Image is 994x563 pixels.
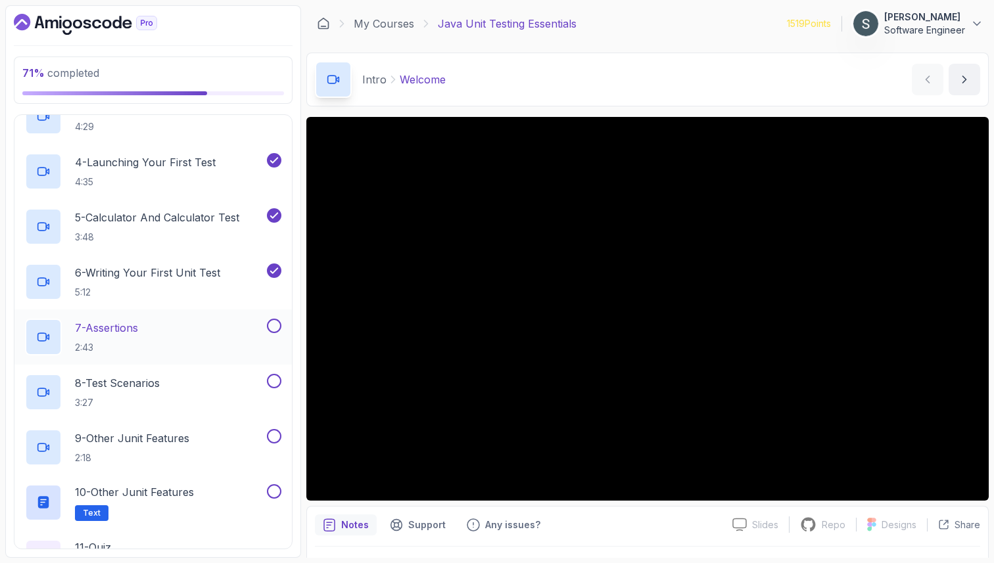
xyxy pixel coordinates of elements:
[787,17,831,30] p: 1519 Points
[882,518,916,531] p: Designs
[75,175,216,189] p: 4:35
[884,11,965,24] p: [PERSON_NAME]
[315,514,377,535] button: notes button
[75,231,239,244] p: 3:48
[75,396,160,409] p: 3:27
[400,72,446,87] p: Welcome
[955,518,980,531] p: Share
[438,16,577,32] p: Java Unit Testing Essentials
[927,518,980,531] button: Share
[25,319,281,355] button: 7-Assertions2:43
[853,11,983,37] button: user profile image[PERSON_NAME]Software Engineer
[75,320,138,336] p: 7 - Assertions
[354,16,414,32] a: My Courses
[75,341,138,354] p: 2:43
[14,14,187,35] a: Dashboard
[949,64,980,95] button: next content
[75,265,220,281] p: 6 - Writing Your First Unit Test
[306,117,989,501] iframe: 1 - Hi
[884,24,965,37] p: Software Engineer
[75,154,216,170] p: 4 - Launching Your First Test
[75,120,158,133] p: 4:29
[25,374,281,411] button: 8-Test Scenarios3:27
[83,508,101,518] span: Text
[25,429,281,466] button: 9-Other Junit Features2:18
[752,518,778,531] p: Slides
[459,514,548,535] button: Feedback button
[317,17,330,30] a: Dashboard
[25,208,281,245] button: 5-Calculator And Calculator Test3:48
[408,518,446,531] p: Support
[362,72,387,87] p: Intro
[75,539,111,555] p: 11 - Quiz
[22,66,99,79] span: completed
[75,375,160,391] p: 8 - Test Scenarios
[25,98,281,135] button: 3-Installing Junit4:29
[22,66,45,79] span: 71 %
[822,518,845,531] p: Repo
[25,153,281,190] button: 4-Launching Your First Test4:35
[485,518,540,531] p: Any issues?
[75,430,189,446] p: 9 - Other Junit Features
[853,11,878,36] img: user profile image
[75,210,239,225] p: 5 - Calculator And Calculator Test
[75,286,220,299] p: 5:12
[382,514,454,535] button: Support button
[75,484,194,500] p: 10 - Other Junit Features
[341,518,369,531] p: Notes
[25,484,281,521] button: 10-Other Junit FeaturesText
[912,64,943,95] button: previous content
[75,451,189,464] p: 2:18
[25,263,281,300] button: 6-Writing Your First Unit Test5:12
